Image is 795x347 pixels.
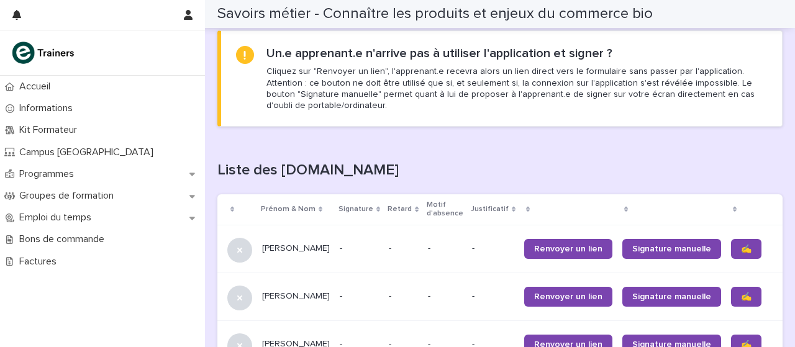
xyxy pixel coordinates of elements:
font: Kit Formateur [19,125,77,135]
a: Signature manuelle [622,239,721,259]
font: ✍️ [741,245,752,253]
font: Emploi du temps [19,212,91,222]
font: Factures [19,256,57,266]
font: Motif d'absence [427,201,463,217]
font: Signature manuelle [632,245,711,253]
font: - [389,244,391,253]
font: Informations [19,103,73,113]
font: Signature [338,205,373,213]
font: Cliquez sur "Renvoyer un lien", l'apprenant.e recevra alors un lien direct vers le formulaire san... [266,67,755,110]
font: - [340,244,342,253]
font: - [472,244,475,253]
a: ✍️ [731,239,761,259]
font: [PERSON_NAME] [262,292,330,300]
font: Renvoyer un lien [534,292,602,301]
font: Justificatif [471,205,509,213]
font: Renvoyer un lien [534,245,602,253]
font: Liste des [DOMAIN_NAME] [217,163,399,178]
img: K0CqGN7SDeD6s4JG8KQk [10,40,78,65]
font: Bons de commande [19,234,104,244]
a: Signature manuelle [622,287,721,307]
font: Accueil [19,81,50,91]
font: Retard [388,205,412,213]
font: Un.e apprenant.e n'arrive pas à utiliser l'application et signer ? [266,47,612,60]
font: Groupes de formation [19,191,114,201]
font: [PERSON_NAME] [262,244,330,253]
a: Renvoyer un lien [524,287,612,307]
font: - [428,292,430,300]
font: - [389,292,391,300]
a: Renvoyer un lien [524,239,612,259]
font: Signature manuelle [632,292,711,301]
font: Savoirs métier - Connaître les produits et enjeux du commerce bio [217,6,653,21]
font: Programmes [19,169,74,179]
font: ✍️ [741,292,752,301]
font: Prénom & Nom [261,205,316,213]
font: - [428,244,430,253]
a: ✍️ [731,287,761,307]
font: Campus [GEOGRAPHIC_DATA] [19,147,153,157]
font: - [472,292,475,300]
font: - [340,292,342,300]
